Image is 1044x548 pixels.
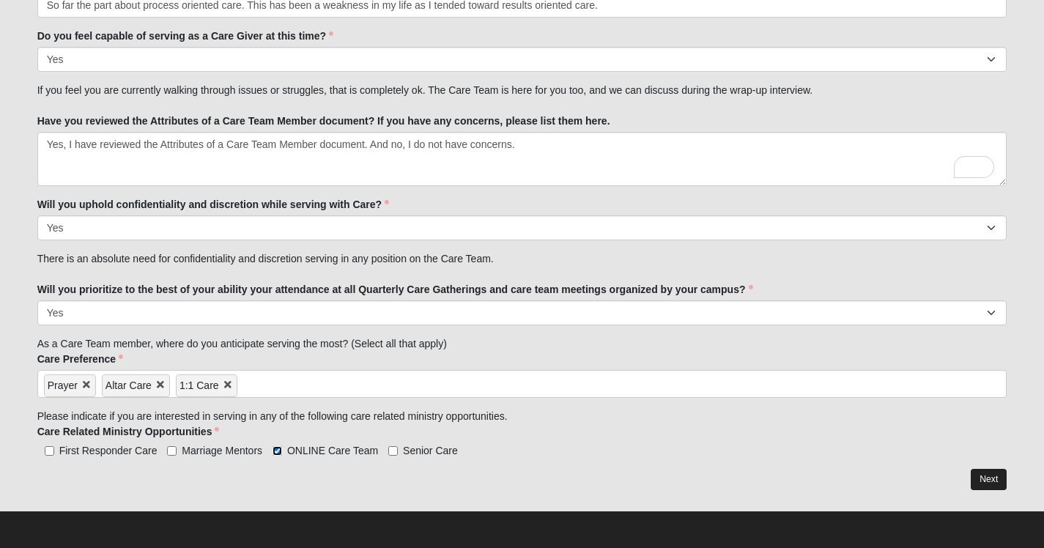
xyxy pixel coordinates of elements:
[971,469,1007,490] a: Next
[37,352,123,366] label: Care Preference
[37,424,220,439] label: Care Related Ministry Opportunities
[403,445,458,456] span: Senior Care
[37,282,753,297] label: Will you prioritize to the best of your ability your attendance at all Quarterly Care Gatherings ...
[45,446,54,456] input: First Responder Care
[105,379,152,391] span: Altar Care
[179,379,219,391] span: 1:1 Care
[182,445,262,456] span: Marriage Mentors
[167,446,177,456] input: Marriage Mentors
[287,445,378,456] span: ONLINE Care Team
[59,445,158,456] span: First Responder Care
[388,446,398,456] input: Senior Care
[37,197,389,212] label: Will you uphold confidentiality and discretion while serving with Care?
[273,446,282,456] input: ONLINE Care Team
[48,379,78,391] span: Prayer
[37,114,610,128] label: Have you reviewed the Attributes of a Care Team Member document? If you have any concerns, please...
[37,29,333,43] label: Do you feel capable of serving as a Care Giver at this time?
[37,132,1007,186] textarea: To enrich screen reader interactions, please activate Accessibility in Grammarly extension settings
